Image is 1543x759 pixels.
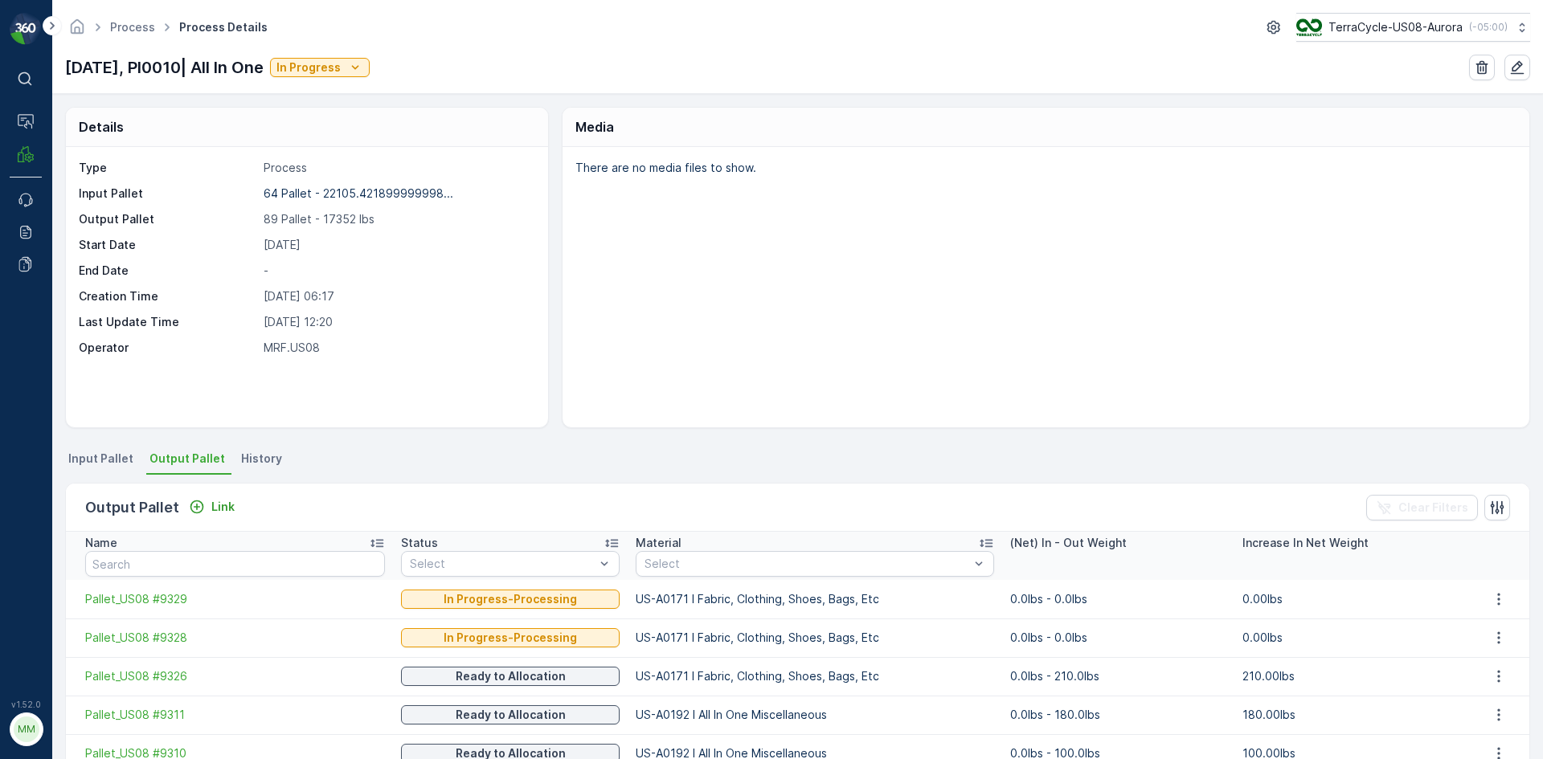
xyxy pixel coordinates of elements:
[1469,21,1508,34] p: ( -05:00 )
[1328,19,1463,35] p: TerraCycle-US08-Aurora
[1242,630,1459,646] p: 0.00lbs
[1010,630,1226,646] p: 0.0lbs - 0.0lbs
[110,20,155,34] a: Process
[264,186,453,200] p: 64 Pallet - 22105.421899999998...
[636,591,994,607] p: US-A0171 I Fabric, Clothing, Shoes, Bags, Etc
[85,668,385,684] a: Pallet_US08 #9326
[68,24,86,38] a: Homepage
[401,535,438,551] p: Status
[85,551,385,577] input: Search
[79,263,257,279] p: End Date
[85,707,385,723] a: Pallet_US08 #9311
[456,668,566,684] p: Ready to Allocation
[1296,18,1322,36] img: image_ci7OI47.png
[182,497,241,516] button: Link
[645,556,969,572] p: Select
[85,496,179,519] p: Output Pallet
[264,263,531,279] p: -
[636,707,994,723] p: US-A0192 I All In One Miscellaneous
[79,288,257,304] p: Creation Time
[1242,668,1459,684] p: 210.00lbs
[10,700,42,709] span: v 1.52.0
[575,117,614,137] p: Media
[1242,707,1459,723] p: 180.00lbs
[276,59,341,75] p: In Progress
[79,340,257,356] p: Operator
[79,237,257,253] p: Start Date
[264,340,531,356] p: MRF.US08
[575,160,1512,176] p: There are no media files to show.
[456,707,566,723] p: Ready to Allocation
[1296,13,1530,42] button: TerraCycle-US08-Aurora(-05:00)
[79,314,257,330] p: Last Update Time
[79,186,257,202] p: Input Pallet
[176,19,271,35] span: Process Details
[68,451,133,467] span: Input Pallet
[270,58,370,77] button: In Progress
[79,211,257,227] p: Output Pallet
[410,556,595,572] p: Select
[10,13,42,45] img: logo
[79,117,124,137] p: Details
[1010,535,1127,551] p: (Net) In - Out Weight
[1242,535,1369,551] p: Increase In Net Weight
[401,705,620,724] button: Ready to Allocation
[241,451,282,467] span: History
[264,211,531,227] p: 89 Pallet - 17352 lbs
[85,630,385,646] a: Pallet_US08 #9328
[149,451,225,467] span: Output Pallet
[264,288,531,304] p: [DATE] 06:17
[444,630,577,646] p: In Progress-Processing
[264,237,531,253] p: [DATE]
[1366,495,1478,520] button: Clear Filters
[1398,500,1468,516] p: Clear Filters
[636,535,681,551] p: Material
[85,535,117,551] p: Name
[636,630,994,646] p: US-A0171 I Fabric, Clothing, Shoes, Bags, Etc
[10,712,42,746] button: MM
[401,667,620,686] button: Ready to Allocation
[211,499,235,515] p: Link
[444,591,577,607] p: In Progress-Processing
[85,591,385,607] a: Pallet_US08 #9329
[79,160,257,176] p: Type
[401,590,620,609] button: In Progress-Processing
[1010,707,1226,723] p: 0.0lbs - 180.0lbs
[1242,591,1459,607] p: 0.00lbs
[65,55,264,80] p: [DATE], PI0010| All In One
[401,628,620,647] button: In Progress-Processing
[14,716,39,742] div: MM
[264,314,531,330] p: [DATE] 12:20
[636,668,994,684] p: US-A0171 I Fabric, Clothing, Shoes, Bags, Etc
[1010,668,1226,684] p: 0.0lbs - 210.0lbs
[264,160,531,176] p: Process
[1010,591,1226,607] p: 0.0lbs - 0.0lbs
